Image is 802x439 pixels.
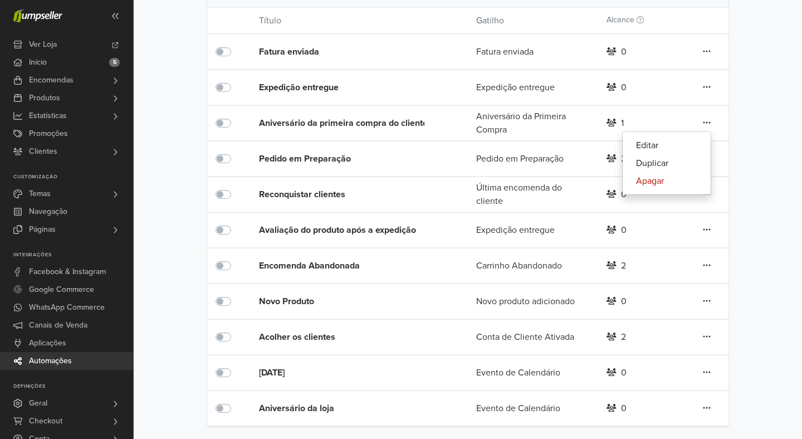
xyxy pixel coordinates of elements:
div: 2 [621,259,626,272]
a: Apagar [623,172,711,190]
span: Encomendas [29,71,74,89]
div: Pedido em Preparação [259,152,433,165]
div: Aniversário da primeira compra do cliente [259,116,433,130]
span: Canais de Venda [29,316,87,334]
p: Integrações [13,252,133,258]
p: Customização [13,174,133,181]
div: Novo produto adicionado [468,295,598,308]
span: Checkout [29,412,62,430]
span: 5 [109,58,120,67]
span: Estatísticas [29,107,67,125]
div: Última encomenda do cliente [468,181,598,208]
div: Título [251,14,468,27]
span: Promoções [29,125,68,143]
div: Novo Produto [259,295,433,308]
div: Carrinho Abandonado [468,259,598,272]
span: Clientes [29,143,57,160]
a: Duplicar [623,154,711,172]
div: 1 [621,116,624,130]
div: Reconquistar clientes [259,188,433,201]
div: Gatilho [468,14,598,27]
div: Fatura enviada [259,45,433,58]
div: 0 [621,81,627,94]
div: 2 [621,330,626,344]
div: Expedição entregue [468,81,598,94]
span: Ver Loja [29,36,57,53]
div: [DATE] [259,366,433,379]
span: Páginas [29,221,56,238]
span: Aplicações [29,334,66,352]
span: Automações [29,352,72,370]
div: Acolher os clientes [259,330,433,344]
div: 2 [621,152,626,165]
div: 0 [621,295,627,308]
a: Editar [623,136,711,154]
div: 0 [621,402,627,415]
div: 0 [621,188,627,201]
div: Evento de Calendário [468,402,598,415]
span: Geral [29,394,47,412]
div: Aniversário da Primeira Compra [468,110,598,136]
div: Expedição entregue [259,81,433,94]
div: 0 [621,223,627,237]
div: Conta de Cliente Ativada [468,330,598,344]
div: Fatura enviada [468,45,598,58]
span: Google Commerce [29,281,94,299]
div: Pedido em Preparação [468,152,598,165]
span: WhatsApp Commerce [29,299,105,316]
div: 0 [621,45,627,58]
span: Início [29,53,47,71]
div: 0 [621,366,627,379]
span: Navegação [29,203,67,221]
span: Facebook & Instagram [29,263,106,281]
div: Encomenda Abandonada [259,259,433,272]
div: Expedição entregue [468,223,598,237]
span: Temas [29,185,51,203]
div: Avaliação do produto após a expedição [259,223,433,237]
label: Alcance [607,14,644,26]
span: Produtos [29,89,60,107]
p: Definições [13,383,133,390]
div: Evento de Calendário [468,366,598,379]
div: Aniversário da loja [259,402,433,415]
